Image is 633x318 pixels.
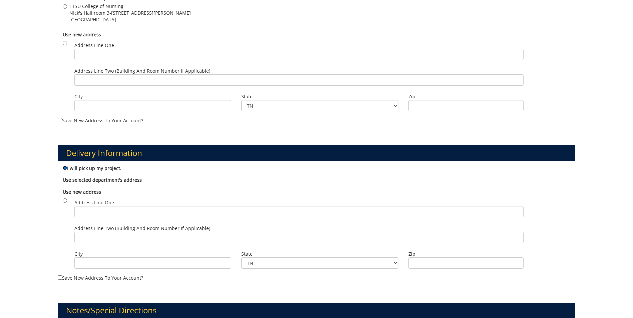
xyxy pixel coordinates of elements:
input: Address Line One [74,206,524,217]
input: Zip [408,100,524,111]
label: State [241,93,398,100]
span: NIck's Hall room 3-[STREET_ADDRESS][PERSON_NAME] [69,10,191,16]
input: Zip [408,257,524,269]
input: Save new address to your account? [58,118,62,122]
input: I will pick up my project. [63,166,67,170]
input: City [74,257,231,269]
input: Save new address to your account? [58,275,62,280]
input: City [74,100,231,111]
h3: Delivery Information [58,145,575,161]
b: Use new address [63,31,101,38]
input: ETSU College of Nursing NIck's Hall room 3-[STREET_ADDRESS][PERSON_NAME] [GEOGRAPHIC_DATA] [63,4,67,9]
input: Address Line Two (Building and Room Number if applicable) [74,74,524,86]
span: ETSU College of Nursing [69,3,191,10]
span: [GEOGRAPHIC_DATA] [69,16,191,23]
input: Address Line Two (Building and Room Number if applicable) [74,232,524,243]
label: Address Line One [74,42,524,60]
label: Zip [408,93,524,100]
label: State [241,251,398,257]
label: Address Line Two (Building and Room Number if applicable) [74,225,524,243]
b: Use new address [63,189,101,195]
label: Zip [408,251,524,257]
input: Address Line One [74,49,524,60]
b: Use selected department's address [63,177,142,183]
label: I will pick up my project. [63,164,121,172]
label: Address Line Two (Building and Room Number if applicable) [74,68,524,86]
label: Address Line One [74,199,524,217]
label: City [74,251,231,257]
h3: Notes/Special Directions [58,303,575,318]
label: City [74,93,231,100]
